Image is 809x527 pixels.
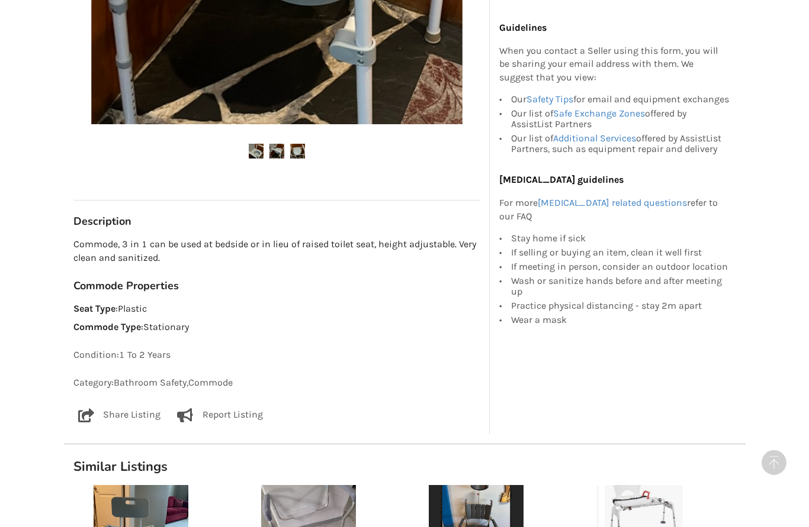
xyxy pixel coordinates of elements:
[511,245,730,260] div: If selling or buying an item, clean it well first
[73,376,480,390] p: Category: Bathroom Safety , Commode
[290,144,305,159] img: commode 3 in 1, height adjustable-commode-bathroom safety-west vancouver-assistlist-listing
[73,348,480,362] p: Condition: 1 To 2 Years
[64,458,746,475] h1: Similar Listings
[103,408,160,422] p: Share Listing
[249,144,264,159] img: commode 3 in 1, height adjustable-commode-bathroom safety-west vancouver-assistlist-listing
[73,321,480,334] p: : Stationary
[73,238,480,265] p: Commode, 3 in 1 can be used at bedside or in lieu of raised toilet seat, height adjustable. Very ...
[511,233,730,245] div: Stay home if sick
[499,22,547,33] b: Guidelines
[73,303,115,314] strong: Seat Type
[499,44,730,85] p: When you contact a Seller using this form, you will be sharing your email address with them. We s...
[511,106,730,131] div: Our list of offered by AssistList Partners
[511,131,730,154] div: Our list of offered by AssistList Partners, such as equipment repair and delivery
[73,321,141,332] strong: Commode Type
[499,174,624,185] b: [MEDICAL_DATA] guidelines
[553,108,645,119] a: Safe Exchange Zones
[511,299,730,313] div: Practice physical distancing - stay 2m apart
[73,279,480,293] h3: Commode Properties
[527,93,573,105] a: Safety Tips
[538,197,687,208] a: [MEDICAL_DATA] related questions
[203,408,263,422] p: Report Listing
[511,313,730,325] div: Wear a mask
[73,215,480,228] h3: Description
[73,302,480,316] p: : Plastic
[269,144,284,159] img: commode 3 in 1, height adjustable-commode-bathroom safety-west vancouver-assistlist-listing
[553,132,636,144] a: Additional Services
[511,260,730,274] div: If meeting in person, consider an outdoor location
[499,196,730,224] p: For more refer to our FAQ
[511,94,730,106] div: Our for email and equipment exchanges
[511,274,730,299] div: Wash or sanitize hands before and after meeting up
